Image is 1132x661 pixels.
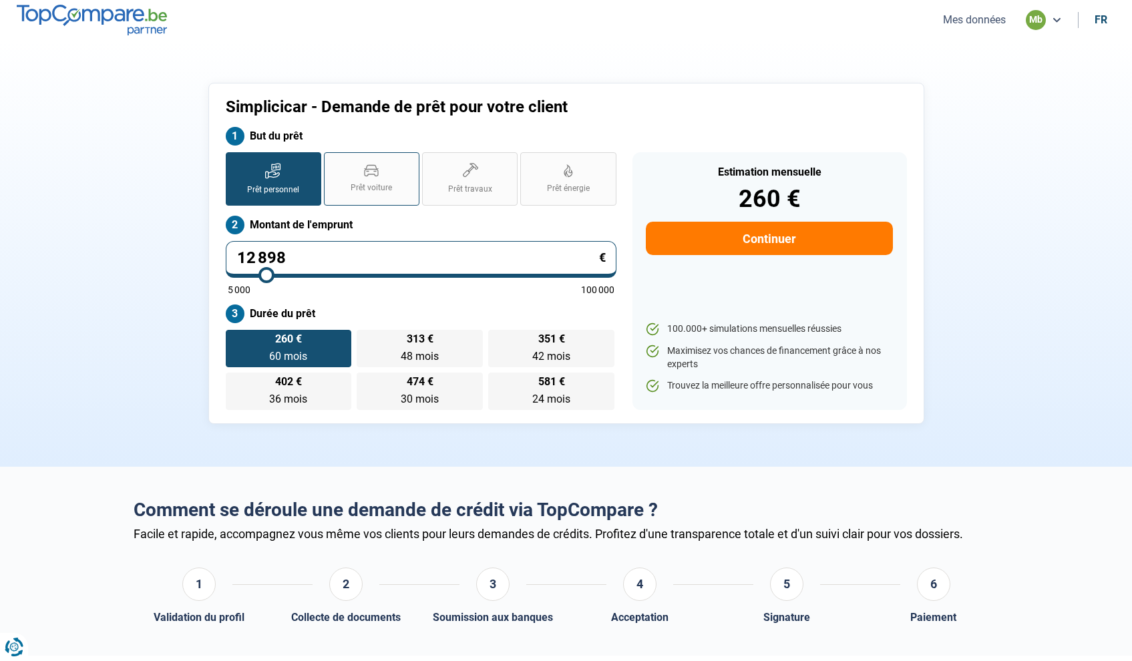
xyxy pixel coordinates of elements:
div: Estimation mensuelle [646,167,892,178]
div: fr [1095,13,1107,26]
div: mb [1026,10,1046,30]
div: 6 [917,568,950,601]
span: 260 € [275,334,302,345]
div: Validation du profil [154,611,244,624]
li: 100.000+ simulations mensuelles réussies [646,322,892,336]
span: 474 € [407,377,433,387]
div: Collecte de documents [291,611,401,624]
img: TopCompare.be [17,5,167,35]
span: 100 000 [581,285,614,294]
button: Continuer [646,222,892,255]
div: Facile et rapide, accompagnez vous même vos clients pour leurs demandes de crédits. Profitez d'un... [134,527,999,541]
button: Mes données [939,13,1010,27]
span: Prêt travaux [448,184,492,195]
label: Montant de l'emprunt [226,216,616,234]
div: 5 [770,568,803,601]
div: 3 [476,568,510,601]
div: Acceptation [611,611,669,624]
span: 60 mois [269,350,307,363]
label: But du prêt [226,127,616,146]
span: 313 € [407,334,433,345]
span: 36 mois [269,393,307,405]
div: Signature [763,611,810,624]
div: Paiement [910,611,956,624]
h1: Simplicicar - Demande de prêt pour votre client [226,97,733,117]
span: 48 mois [401,350,439,363]
div: 1 [182,568,216,601]
div: 260 € [646,187,892,211]
span: 24 mois [532,393,570,405]
span: 30 mois [401,393,439,405]
label: Durée du prêt [226,304,616,323]
div: 2 [329,568,363,601]
span: 581 € [538,377,565,387]
h2: Comment se déroule une demande de crédit via TopCompare ? [134,499,999,521]
span: 5 000 [228,285,250,294]
span: Prêt personnel [247,184,299,196]
span: 42 mois [532,350,570,363]
li: Trouvez la meilleure offre personnalisée pour vous [646,379,892,393]
span: Prêt voiture [351,182,392,194]
div: Soumission aux banques [433,611,553,624]
span: 402 € [275,377,302,387]
div: 4 [623,568,656,601]
span: € [599,252,606,264]
li: Maximisez vos chances de financement grâce à nos experts [646,345,892,371]
span: Prêt énergie [547,183,590,194]
span: 351 € [538,334,565,345]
